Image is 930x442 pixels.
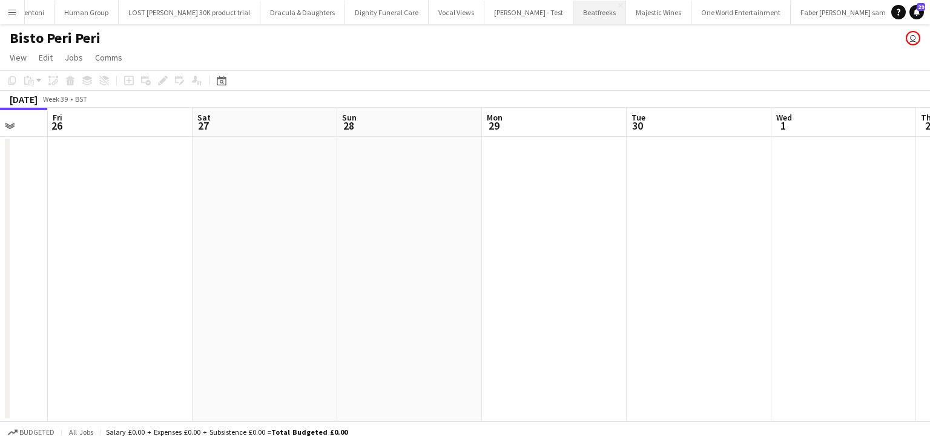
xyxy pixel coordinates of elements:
button: Majestic Wines [626,1,691,24]
app-user-avatar: Shamilah Amide [906,31,920,45]
span: Fri [53,112,62,123]
span: Tue [632,112,645,123]
span: 26 [51,119,62,133]
span: Sat [197,112,211,123]
div: [DATE] [10,93,38,105]
button: Dignity Funeral Care [345,1,429,24]
button: One World Entertainment [691,1,791,24]
button: Human Group [54,1,119,24]
button: Beatfreeks [573,1,626,24]
a: Jobs [60,50,88,65]
button: [PERSON_NAME] - Test [484,1,573,24]
span: Sun [342,112,357,123]
span: Edit [39,52,53,63]
span: Mon [487,112,503,123]
span: 28 [340,119,357,133]
a: 29 [909,5,924,19]
span: All jobs [67,427,96,437]
span: Wed [776,112,792,123]
div: BST [75,94,87,104]
span: 30 [630,119,645,133]
span: Total Budgeted £0.00 [271,427,348,437]
span: View [10,52,27,63]
span: 1 [774,119,792,133]
span: Comms [95,52,122,63]
a: Comms [90,50,127,65]
button: LOST [PERSON_NAME] 30K product trial [119,1,260,24]
span: 29 [485,119,503,133]
a: View [5,50,31,65]
span: 29 [917,3,925,11]
a: Edit [34,50,58,65]
span: Budgeted [19,428,54,437]
div: Salary £0.00 + Expenses £0.00 + Subsistence £0.00 = [106,427,348,437]
span: Jobs [65,52,83,63]
button: Faber [PERSON_NAME] sampler [791,1,908,24]
span: Week 39 [40,94,70,104]
button: Budgeted [6,426,56,439]
span: 27 [196,119,211,133]
h1: Bisto Peri Peri [10,29,101,47]
button: Dracula & Daughters [260,1,345,24]
button: Vocal Views [429,1,484,24]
